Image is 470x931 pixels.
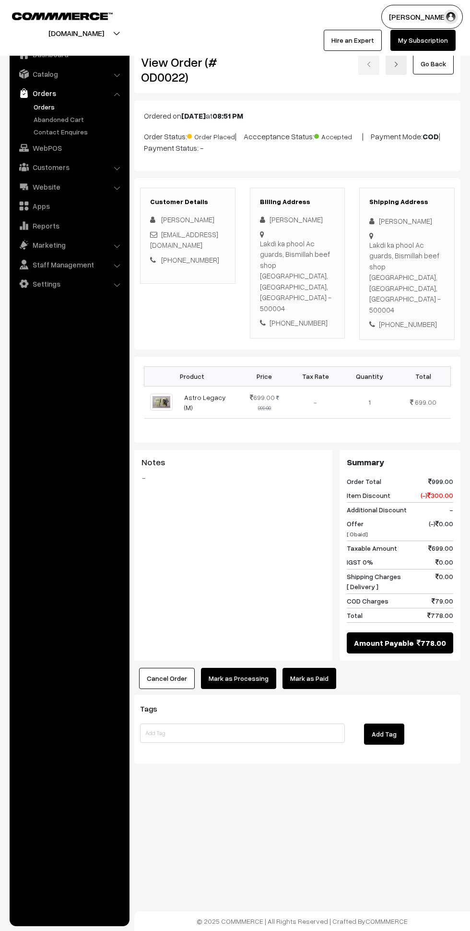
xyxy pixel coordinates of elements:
button: Cancel Order [139,668,195,689]
span: [PERSON_NAME] [161,215,214,224]
span: 778.00 [417,637,446,649]
span: Order Placed [187,129,235,142]
b: 08:51 PM [212,111,243,121]
a: COMMMERCE [12,10,96,21]
a: Astro Legacy (M) [184,393,226,411]
img: biege.jpeg [150,394,173,411]
span: 79.00 [432,596,453,606]
h2: View Order (# OD0022) [141,55,235,85]
h3: Shipping Address [369,198,445,206]
span: 0.00 [435,571,453,592]
span: (-) 300.00 [421,490,453,500]
img: right-arrow.png [393,61,399,67]
h3: Billing Address [260,198,335,206]
a: Apps [12,197,126,215]
span: Accepted [314,129,362,142]
a: Orders [12,85,126,102]
span: 1 [368,398,371,406]
td: - [289,386,342,418]
div: Lakdi ka phool Ac guards, Bismillah beef shop [GEOGRAPHIC_DATA], [GEOGRAPHIC_DATA], [GEOGRAPHIC_D... [260,238,335,314]
button: Add Tag [364,724,404,745]
a: COMMMERCE [365,917,408,925]
span: (-) 0.00 [429,519,453,539]
div: Lakdi ka phool Ac guards, Bismillah beef shop [GEOGRAPHIC_DATA], [GEOGRAPHIC_DATA], [GEOGRAPHIC_D... [369,240,445,315]
th: Tax Rate [289,366,342,386]
span: Item Discount [347,490,390,500]
blockquote: - [141,472,325,484]
button: [PERSON_NAME] [381,5,463,29]
th: Total [396,366,450,386]
span: 699.00 [250,393,275,401]
span: Order Total [347,476,381,486]
span: COD Charges [347,596,388,606]
a: Catalog [12,65,126,83]
button: [DOMAIN_NAME] [15,21,138,45]
span: Amount Payable [354,637,414,649]
span: Tags [140,704,169,713]
b: [DATE] [181,111,206,121]
a: [PHONE_NUMBER] [161,255,219,264]
img: COMMMERCE [12,12,113,20]
a: Mark as Paid [282,668,336,689]
div: [PHONE_NUMBER] [260,317,335,328]
a: Orders [31,102,126,112]
span: 699.00 [428,543,453,553]
a: Customers [12,158,126,176]
div: [PERSON_NAME] [369,216,445,227]
p: Ordered on at [144,110,451,121]
span: 0.00 [435,557,453,567]
span: - [449,505,453,515]
footer: © 2025 COMMMERCE | All Rights Reserved | Crafted By [134,911,470,931]
span: Shipping Charges [ Delivery ] [347,571,401,592]
span: 778.00 [427,610,453,620]
span: Taxable Amount [347,543,397,553]
a: Staff Management [12,256,126,273]
h3: Summary [347,457,453,468]
a: My Subscription [390,30,456,51]
img: user [444,10,458,24]
span: Offer [347,519,368,539]
span: IGST 0% [347,557,373,567]
th: Price [240,366,289,386]
strike: 999.00 [258,395,279,411]
div: [PERSON_NAME] [260,214,335,225]
a: Reports [12,217,126,234]
div: [PHONE_NUMBER] [369,319,445,330]
th: Product [144,366,240,386]
th: Quantity [342,366,396,386]
button: Mark as Processing [201,668,276,689]
a: Go Back [413,53,454,74]
a: Hire an Expert [324,30,382,51]
span: Total [347,610,363,620]
a: Abandoned Cart [31,114,126,124]
span: 999.00 [428,476,453,486]
h3: Customer Details [150,198,225,206]
a: Marketing [12,236,126,254]
span: [ Obaid] [347,531,368,538]
p: Order Status: | Accceptance Status: | Payment Mode: | Payment Status: - [144,129,451,154]
h3: Notes [141,457,325,468]
b: COD [423,132,439,141]
a: Website [12,178,126,195]
span: 699.00 [415,398,436,406]
a: [EMAIL_ADDRESS][DOMAIN_NAME] [150,230,218,250]
a: Settings [12,275,126,292]
a: Contact Enquires [31,127,126,137]
a: WebPOS [12,139,126,157]
input: Add Tag [140,724,345,743]
span: Additional Discount [347,505,407,515]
